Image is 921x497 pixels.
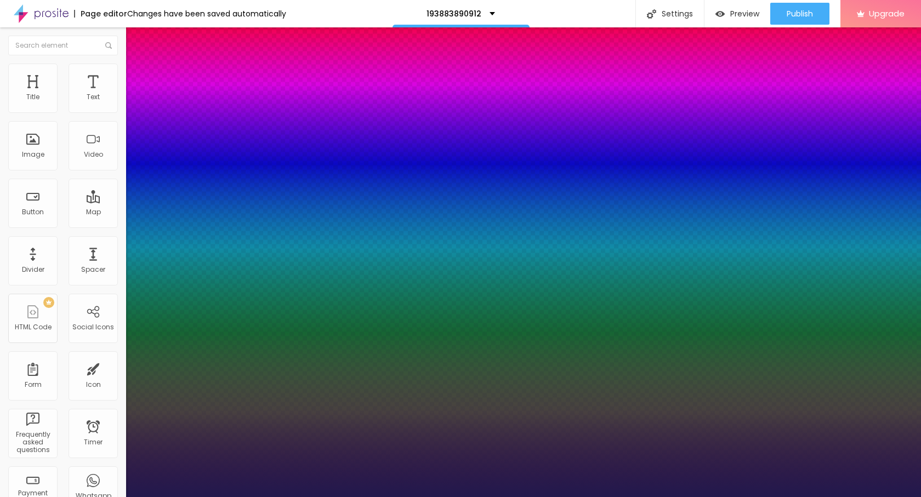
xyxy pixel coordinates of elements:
[81,266,105,273] div: Spacer
[715,9,725,19] img: view-1.svg
[84,438,103,446] div: Timer
[869,9,905,18] span: Upgrade
[787,9,813,18] span: Publish
[86,381,101,389] div: Icon
[22,151,44,158] div: Image
[87,93,100,101] div: Text
[22,208,44,216] div: Button
[704,3,770,25] button: Preview
[25,381,42,389] div: Form
[427,10,481,18] p: 193883890912
[26,93,39,101] div: Title
[15,323,52,331] div: HTML Code
[86,208,101,216] div: Map
[8,36,118,55] input: Search element
[72,323,114,331] div: Social Icons
[770,3,829,25] button: Publish
[22,266,44,273] div: Divider
[730,9,759,18] span: Preview
[74,10,127,18] div: Page editor
[127,10,286,18] div: Changes have been saved automatically
[105,42,112,49] img: Icone
[11,431,54,454] div: Frequently asked questions
[647,9,656,19] img: Icone
[84,151,103,158] div: Video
